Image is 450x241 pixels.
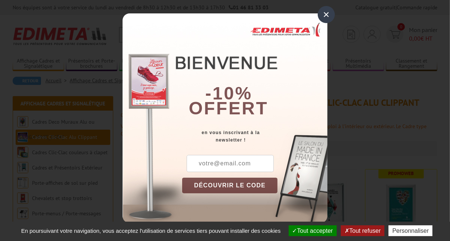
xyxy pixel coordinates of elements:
span: En poursuivant votre navigation, vous acceptez l'utilisation de services tiers pouvant installer ... [18,228,285,234]
div: en vous inscrivant à la newsletter ! [182,129,327,144]
button: Personnaliser (fenêtre modale) [389,225,432,236]
button: DÉCOUVRIR LE CODE [182,178,278,193]
b: -10% [205,83,252,103]
font: offert [189,98,269,118]
div: × [318,6,335,23]
button: Tout refuser [341,225,384,236]
input: votre@email.com [187,155,274,172]
button: Tout accepter [289,225,337,236]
